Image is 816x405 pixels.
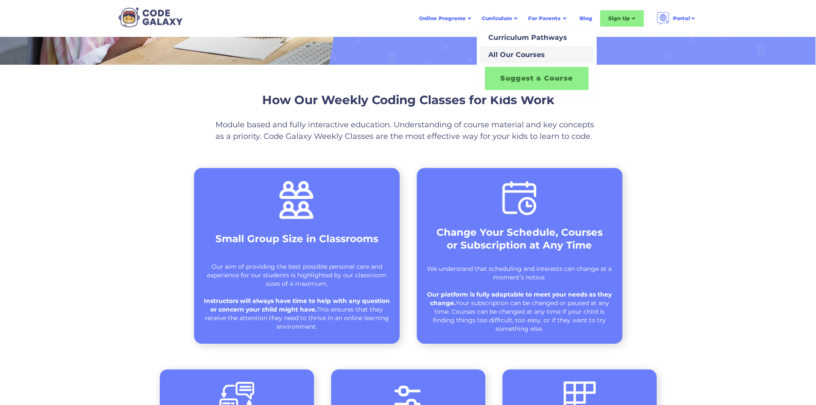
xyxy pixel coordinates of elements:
div: For Parents [528,14,561,23]
strong: Instructors will always have time to help with any question or concern your child might have. [204,297,390,313]
div: Portal [652,9,701,28]
div: Online Programs [414,11,477,26]
div: All Our Courses [485,50,545,60]
div: Curriculum Pathways [485,33,567,43]
a: Curriculum Pathways [480,29,594,46]
div: Curriculum [482,14,512,23]
p: Module based and fully interactive education. Understanding of course material and key concepts a... [215,119,601,142]
a: Blog [574,11,598,26]
span: How Our Weekly Coding Classes for Kids Work [262,93,554,107]
a: Suggest a Course [485,67,589,90]
div: Our aim of providing the best possible personal care and experience for our students is highlight... [203,262,391,331]
div: Sign Up [600,10,644,27]
div: Sign Up [608,14,630,23]
strong: Small Group Size in Classrooms [215,233,378,245]
div: We understand that scheduling and interests can change at a moment’s notice. ‍ Your subscription ... [425,264,614,333]
div: Online Programs [419,14,466,23]
div: For Parents [523,11,572,26]
div: Curriculum [477,11,523,26]
nav: Curriculum [477,26,597,96]
strong: Our platform is fully adaptable to meet your needs as they change. [427,291,612,307]
a: All Our Courses [480,46,594,63]
strong: Change Your Schedule, Courses or Subscription at Any Time [436,226,603,251]
div: Portal [673,14,690,23]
